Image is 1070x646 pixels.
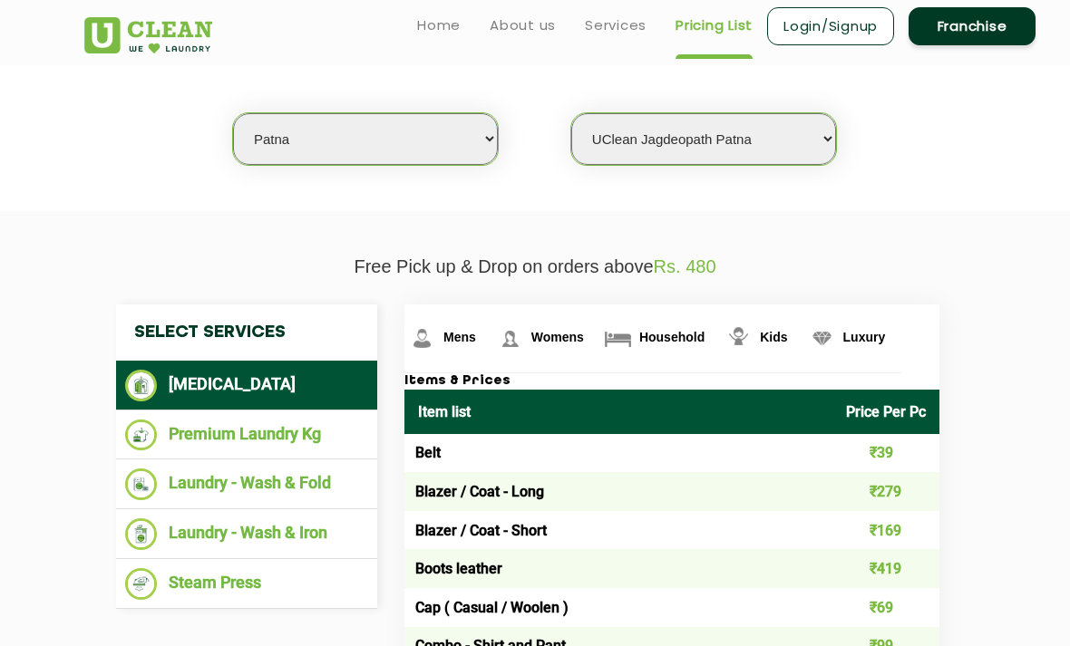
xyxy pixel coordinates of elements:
span: Kids [760,330,787,344]
td: Blazer / Coat - Short [404,511,832,550]
img: Household [602,323,634,354]
img: Steam Press [125,568,157,600]
p: Free Pick up & Drop on orders above [84,256,986,277]
th: Price Per Pc [832,390,939,434]
a: Home [417,14,461,36]
img: Kids [723,323,754,354]
td: Blazer / Coat - Long [404,472,832,511]
a: Pricing List [676,14,753,36]
li: Laundry - Wash & Fold [125,468,368,500]
img: Dry Cleaning [125,370,157,401]
td: ₹419 [832,549,939,588]
a: Login/Signup [767,7,894,45]
a: Franchise [909,7,1036,45]
img: Mens [406,323,438,354]
td: ₹39 [832,434,939,473]
td: ₹279 [832,472,939,511]
span: Rs. 480 [654,256,716,276]
img: UClean Laundry and Dry Cleaning [84,17,212,53]
span: Womens [531,330,584,344]
img: Premium Laundry Kg [125,419,157,451]
h3: Items & Prices [404,373,939,390]
th: Item list [404,390,832,434]
li: Laundry - Wash & Iron [125,518,368,550]
a: About us [490,14,556,36]
img: Laundry - Wash & Iron [125,518,157,550]
td: ₹169 [832,511,939,550]
td: Belt [404,434,832,473]
td: Cap ( Casual / Woolen ) [404,588,832,627]
td: ₹69 [832,588,939,627]
span: Mens [443,330,476,344]
img: Laundry - Wash & Fold [125,468,157,500]
img: Womens [494,323,526,354]
td: Boots leather [404,549,832,588]
img: Luxury [806,323,838,354]
a: Services [585,14,647,36]
li: Premium Laundry Kg [125,419,368,451]
h4: Select Services [116,304,377,361]
li: Steam Press [125,568,368,600]
span: Household [639,330,705,344]
li: [MEDICAL_DATA] [125,370,368,401]
span: Luxury [843,330,886,344]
